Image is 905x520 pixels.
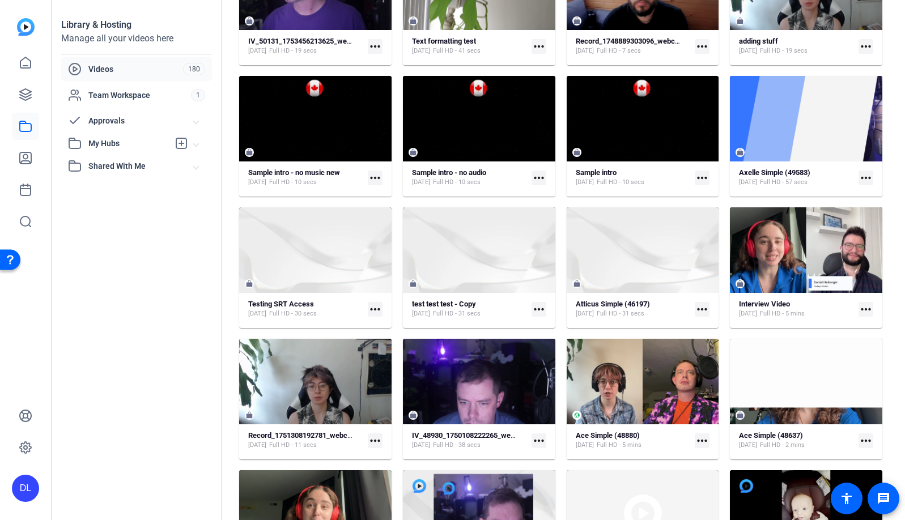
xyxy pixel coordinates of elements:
span: Full HD - 7 secs [597,46,641,56]
span: Full HD - 30 secs [269,309,317,318]
span: Videos [88,63,183,75]
mat-icon: more_horiz [368,39,383,54]
span: [DATE] [739,309,757,318]
strong: adding stuff [739,37,778,45]
span: Full HD - 5 mins [760,309,805,318]
span: [DATE] [739,441,757,450]
strong: IV_48930_1750108222265_webcam [412,431,529,440]
a: Interview Video[DATE]Full HD - 5 mins [739,300,854,318]
span: [DATE] [412,46,430,56]
span: Full HD - 19 secs [760,46,808,56]
a: Sample intro[DATE]Full HD - 10 secs [576,168,691,187]
strong: Record_1751308192781_webcam [248,431,358,440]
mat-icon: more_horiz [532,39,546,54]
a: Ace Simple (48637)[DATE]Full HD - 2 mins [739,431,854,450]
mat-icon: more_horiz [695,302,709,317]
strong: test test test - Copy [412,300,476,308]
span: [DATE] [576,309,594,318]
strong: Sample intro [576,168,617,177]
span: Full HD - 31 secs [597,309,644,318]
span: Full HD - 10 secs [597,178,644,187]
span: My Hubs [88,138,169,150]
a: adding stuff[DATE]Full HD - 19 secs [739,37,854,56]
mat-icon: more_horiz [532,302,546,317]
strong: IV_50131_1753456213625_webcam [248,37,365,45]
a: Sample intro - no music new[DATE]Full HD - 10 secs [248,168,363,187]
span: Approvals [88,115,194,127]
mat-icon: more_horiz [859,171,873,185]
span: Full HD - 10 secs [269,178,317,187]
div: DL [12,475,39,502]
span: Full HD - 2 mins [760,441,805,450]
strong: Sample intro - no audio [412,168,486,177]
mat-expansion-panel-header: My Hubs [61,132,212,155]
span: Shared With Me [88,160,194,172]
mat-icon: message [877,492,890,505]
span: Full HD - 41 secs [433,46,481,56]
mat-icon: more_horiz [368,171,383,185]
strong: Testing SRT Access [248,300,314,308]
span: 180 [183,63,205,75]
mat-icon: accessibility [840,492,853,505]
span: 1 [191,89,205,101]
a: IV_48930_1750108222265_webcam[DATE]Full HD - 38 secs [412,431,527,450]
strong: Ace Simple (48880) [576,431,640,440]
span: [DATE] [248,46,266,56]
a: Testing SRT Access[DATE]Full HD - 30 secs [248,300,363,318]
span: Full HD - 57 secs [760,178,808,187]
strong: Text formatting test [412,37,476,45]
a: Atticus Simple (46197)[DATE]Full HD - 31 secs [576,300,691,318]
span: [DATE] [248,441,266,450]
a: Record_1751308192781_webcam[DATE]Full HD - 11 secs [248,431,363,450]
mat-icon: more_horiz [695,171,709,185]
mat-icon: more_horiz [532,433,546,448]
span: [DATE] [576,46,594,56]
strong: Sample intro - no music new [248,168,340,177]
span: Full HD - 10 secs [433,178,481,187]
mat-expansion-panel-header: Approvals [61,109,212,132]
span: [DATE] [739,46,757,56]
img: blue-gradient.svg [17,18,35,36]
span: Full HD - 19 secs [269,46,317,56]
mat-icon: more_horiz [859,302,873,317]
a: Sample intro - no audio[DATE]Full HD - 10 secs [412,168,527,187]
a: Text formatting test[DATE]Full HD - 41 secs [412,37,527,56]
mat-icon: more_horiz [695,433,709,448]
span: [DATE] [739,178,757,187]
strong: Record_1748889303096_webcam [576,37,685,45]
a: Ace Simple (48880)[DATE]Full HD - 5 mins [576,431,691,450]
mat-icon: more_horiz [532,171,546,185]
span: [DATE] [576,441,594,450]
div: Library & Hosting [61,18,212,32]
strong: Ace Simple (48637) [739,431,803,440]
span: [DATE] [248,178,266,187]
a: Axelle Simple (49583)[DATE]Full HD - 57 secs [739,168,854,187]
a: Record_1748889303096_webcam[DATE]Full HD - 7 secs [576,37,691,56]
span: [DATE] [248,309,266,318]
span: Full HD - 31 secs [433,309,481,318]
span: Team Workspace [88,89,191,101]
div: Manage all your videos here [61,32,212,45]
span: [DATE] [412,441,430,450]
mat-icon: more_horiz [859,433,873,448]
span: Full HD - 38 secs [433,441,481,450]
span: [DATE] [576,178,594,187]
mat-icon: more_horiz [368,433,383,448]
span: Full HD - 5 mins [597,441,641,450]
a: test test test - Copy[DATE]Full HD - 31 secs [412,300,527,318]
strong: Atticus Simple (46197) [576,300,650,308]
mat-icon: more_horiz [368,302,383,317]
mat-icon: more_horiz [859,39,873,54]
mat-icon: more_horiz [695,39,709,54]
strong: Interview Video [739,300,790,308]
a: IV_50131_1753456213625_webcam[DATE]Full HD - 19 secs [248,37,363,56]
mat-expansion-panel-header: Shared With Me [61,155,212,177]
span: [DATE] [412,178,430,187]
span: [DATE] [412,309,430,318]
span: Full HD - 11 secs [269,441,317,450]
strong: Axelle Simple (49583) [739,168,810,177]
